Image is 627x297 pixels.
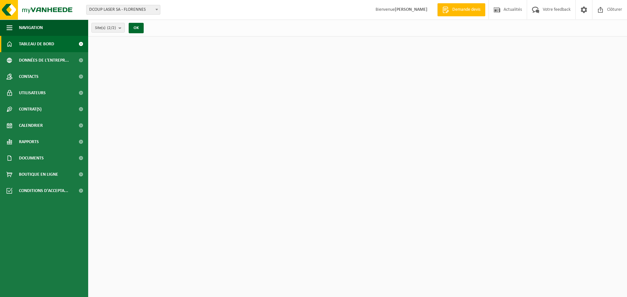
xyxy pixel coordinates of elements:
[129,23,144,33] button: OK
[19,52,69,68] span: Données de l'entrepr...
[19,117,43,134] span: Calendrier
[19,150,44,166] span: Documents
[86,5,160,15] span: DCOUP LASER SA - FLORENNES
[19,101,41,117] span: Contrat(s)
[87,5,160,14] span: DCOUP LASER SA - FLORENNES
[95,23,116,33] span: Site(s)
[19,68,39,85] span: Contacts
[451,7,482,13] span: Demande devis
[19,85,46,101] span: Utilisateurs
[19,20,43,36] span: Navigation
[19,36,54,52] span: Tableau de bord
[107,26,116,30] count: (2/2)
[395,7,427,12] strong: [PERSON_NAME]
[91,23,125,33] button: Site(s)(2/2)
[19,166,58,183] span: Boutique en ligne
[19,134,39,150] span: Rapports
[19,183,68,199] span: Conditions d'accepta...
[437,3,485,16] a: Demande devis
